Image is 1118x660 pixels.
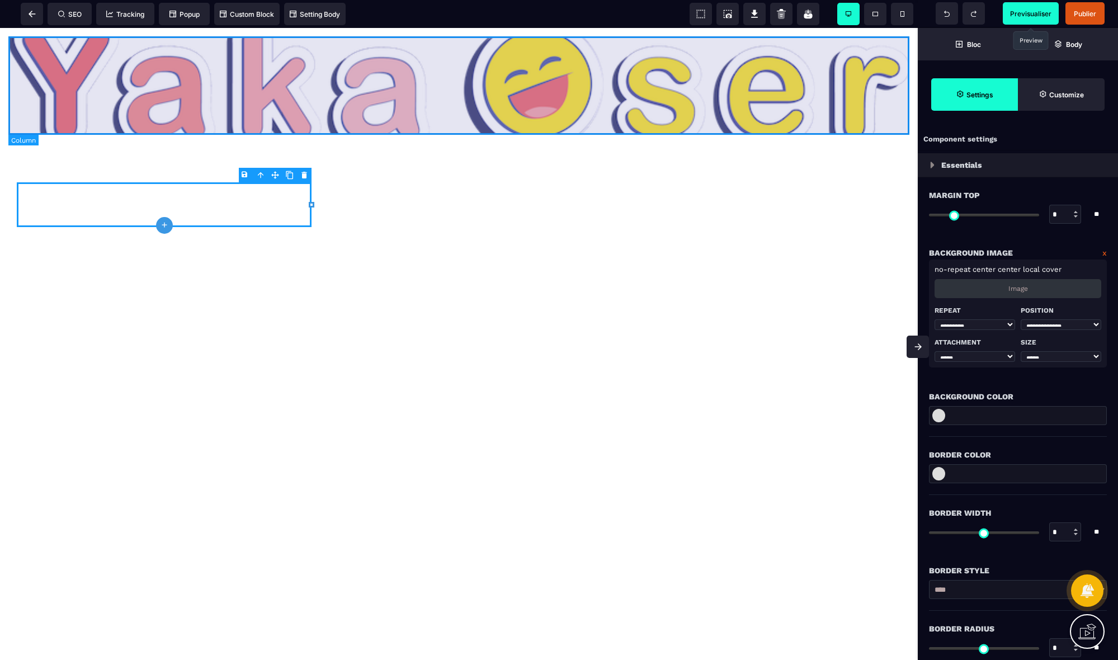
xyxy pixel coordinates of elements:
strong: Bloc [967,40,981,49]
div: Border Style [929,564,1107,577]
span: Setting Body [290,10,340,18]
span: Preview [1003,2,1059,25]
span: local [1023,265,1040,274]
strong: Settings [966,91,993,99]
span: Open Layer Manager [1018,28,1118,60]
span: View components [690,3,712,25]
span: center center [973,265,1021,274]
p: Repeat [935,304,1015,317]
span: Open Blocks [918,28,1018,60]
span: Open Style Manager [1018,78,1105,111]
p: Attachment [935,336,1015,349]
span: cover [1042,265,1062,274]
span: no-repeat [935,265,970,274]
p: Essentials [941,158,982,172]
a: x [1102,246,1107,260]
strong: Body [1066,40,1082,49]
p: Image [1008,285,1028,293]
span: Border Width [929,506,991,520]
div: Component settings [918,129,1118,150]
span: Previsualiser [1010,10,1051,18]
span: SEO [58,10,82,18]
span: Custom Block [220,10,274,18]
span: Margin Top [929,188,980,202]
p: Size [1021,336,1101,349]
span: Popup [169,10,200,18]
span: Tracking [106,10,144,18]
span: Border Radius [929,622,994,635]
img: loading [930,162,935,168]
p: Background Image [929,246,1013,260]
p: Position [1021,304,1101,317]
strong: Customize [1049,91,1084,99]
div: Background Color [929,390,1107,403]
span: Publier [1074,10,1096,18]
span: Settings [931,78,1018,111]
span: Screenshot [716,3,739,25]
div: Border Color [929,448,1107,461]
